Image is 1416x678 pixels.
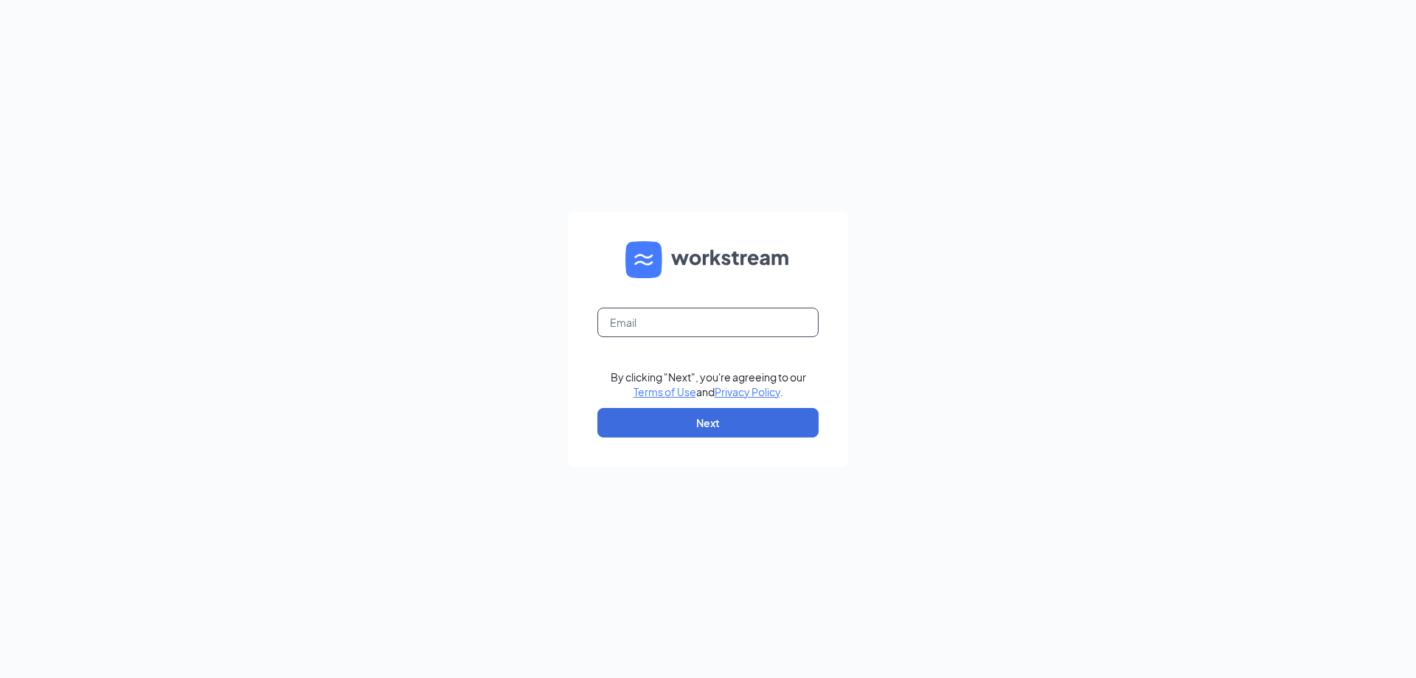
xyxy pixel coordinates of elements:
a: Terms of Use [634,385,696,398]
input: Email [597,308,819,337]
a: Privacy Policy [715,385,780,398]
div: By clicking "Next", you're agreeing to our and . [611,370,806,399]
img: WS logo and Workstream text [625,241,791,278]
button: Next [597,408,819,437]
